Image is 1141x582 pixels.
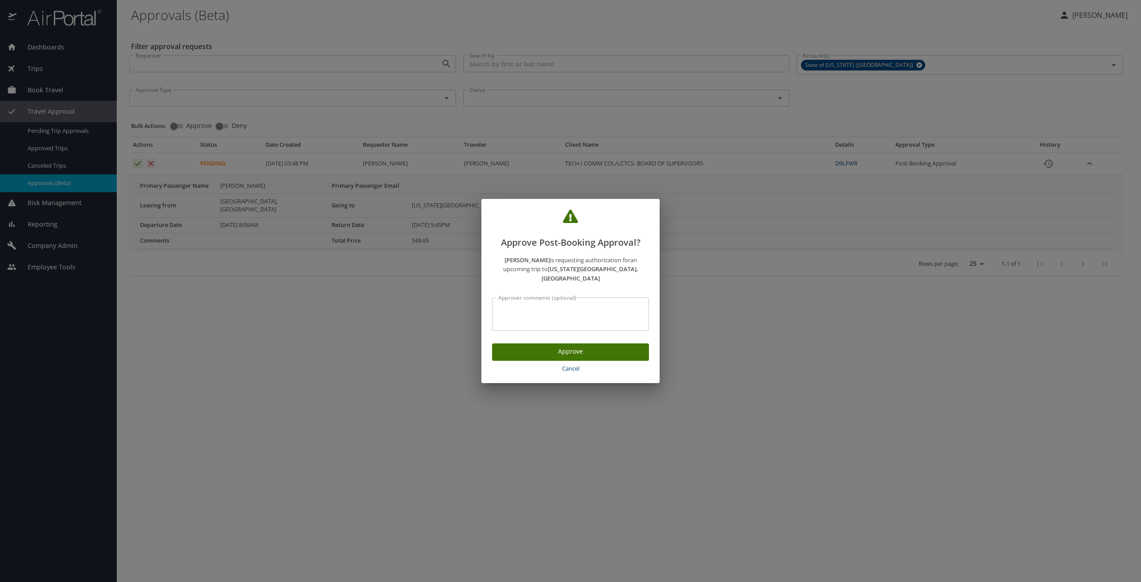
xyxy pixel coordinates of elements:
span: Cancel [496,363,645,374]
button: Cancel [492,361,649,376]
strong: [US_STATE][GEOGRAPHIC_DATA], [GEOGRAPHIC_DATA] [542,265,638,282]
p: is requesting authorization for an upcoming trip to [492,256,649,283]
strong: [PERSON_NAME] [505,256,550,264]
h2: Approve Post-Booking Approval? [492,210,649,250]
span: Approve [499,346,642,357]
button: Approve [492,343,649,361]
